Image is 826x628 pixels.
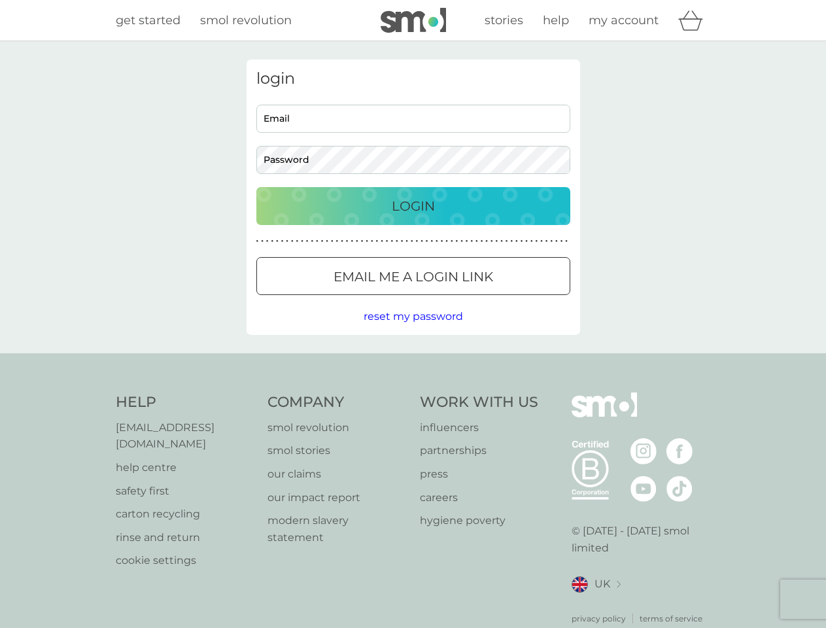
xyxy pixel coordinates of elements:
[441,238,443,245] p: ●
[543,13,569,27] span: help
[116,419,255,453] a: [EMAIL_ADDRESS][DOMAIN_NAME]
[525,238,528,245] p: ●
[267,466,407,483] a: our claims
[543,11,569,30] a: help
[267,489,407,506] a: our impact report
[291,238,294,245] p: ●
[326,238,328,245] p: ●
[540,238,543,245] p: ●
[334,266,493,287] p: Email me a login link
[545,238,548,245] p: ●
[356,238,358,245] p: ●
[420,512,538,529] p: hygiene poverty
[256,69,570,88] h3: login
[572,612,626,625] a: privacy policy
[392,196,435,217] p: Login
[381,238,383,245] p: ●
[420,419,538,436] p: influencers
[572,576,588,593] img: UK flag
[364,308,463,325] button: reset my password
[536,238,538,245] p: ●
[470,238,473,245] p: ●
[481,238,483,245] p: ●
[116,13,181,27] span: get started
[466,238,468,245] p: ●
[381,8,446,33] img: smol
[500,238,503,245] p: ●
[386,238,388,245] p: ●
[346,238,349,245] p: ●
[420,466,538,483] p: press
[301,238,303,245] p: ●
[530,238,533,245] p: ●
[116,529,255,546] a: rinse and return
[256,187,570,225] button: Login
[200,13,292,27] span: smol revolution
[116,392,255,413] h4: Help
[267,442,407,459] p: smol stories
[510,238,513,245] p: ●
[296,238,299,245] p: ●
[416,238,419,245] p: ●
[420,392,538,413] h4: Work With Us
[116,506,255,523] a: carton recycling
[490,238,493,245] p: ●
[267,392,407,413] h4: Company
[351,238,353,245] p: ●
[426,238,428,245] p: ●
[630,438,657,464] img: visit the smol Instagram page
[572,392,637,437] img: smol
[281,238,284,245] p: ●
[401,238,404,245] p: ●
[485,13,523,27] span: stories
[276,238,279,245] p: ●
[331,238,334,245] p: ●
[565,238,568,245] p: ●
[341,238,343,245] p: ●
[420,489,538,506] a: careers
[200,11,292,30] a: smol revolution
[361,238,364,245] p: ●
[364,310,463,323] span: reset my password
[390,238,393,245] p: ●
[421,238,423,245] p: ●
[256,257,570,295] button: Email me a login link
[116,11,181,30] a: get started
[267,419,407,436] a: smol revolution
[116,552,255,569] p: cookie settings
[521,238,523,245] p: ●
[485,11,523,30] a: stories
[560,238,563,245] p: ●
[116,483,255,500] a: safety first
[286,238,288,245] p: ●
[456,238,458,245] p: ●
[420,442,538,459] a: partnerships
[496,238,498,245] p: ●
[572,523,711,556] p: © [DATE] - [DATE] smol limited
[376,238,379,245] p: ●
[306,238,309,245] p: ●
[666,438,693,464] img: visit the smol Facebook page
[485,238,488,245] p: ●
[515,238,518,245] p: ●
[617,581,621,588] img: select a new location
[640,612,702,625] a: terms of service
[116,459,255,476] a: help centre
[506,238,508,245] p: ●
[316,238,318,245] p: ●
[411,238,413,245] p: ●
[555,238,558,245] p: ●
[430,238,433,245] p: ●
[460,238,463,245] p: ●
[267,512,407,546] p: modern slavery statement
